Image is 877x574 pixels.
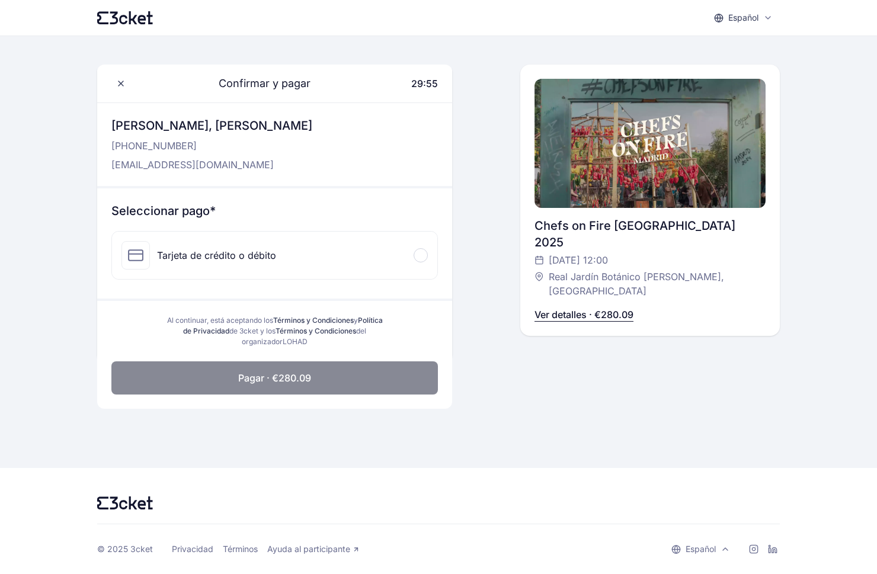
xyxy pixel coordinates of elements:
p: [EMAIL_ADDRESS][DOMAIN_NAME] [111,158,312,172]
div: Tarjeta de crédito o débito [157,248,276,262]
span: [DATE] 12:00 [549,253,608,267]
div: Al continuar, está aceptando los y de 3cket y los del organizador [164,315,386,347]
span: Ayuda al participante [267,544,350,554]
a: Términos y Condiciones [273,316,354,325]
div: Chefs on Fire [GEOGRAPHIC_DATA] 2025 [534,217,766,251]
button: Pagar · €280.09 [111,361,438,395]
span: Real Jardín Botánico [PERSON_NAME], [GEOGRAPHIC_DATA] [549,270,754,298]
h3: [PERSON_NAME], [PERSON_NAME] [111,117,312,134]
a: Términos [223,544,258,554]
a: Privacidad [172,544,213,554]
p: Ver detalles · €280.09 [534,307,633,322]
a: Ayuda al participante [267,544,360,554]
span: Pagar · €280.09 [238,371,311,385]
p: Español [686,543,716,555]
p: [PHONE_NUMBER] [111,139,312,153]
a: Términos y Condiciones [276,326,356,335]
span: 29:55 [411,78,438,89]
p: Español [728,12,758,24]
span: Confirmar y pagar [204,75,311,92]
h3: Seleccionar pago* [111,203,438,219]
span: LOHAD [283,337,308,346]
div: © 2025 3cket [97,544,153,554]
